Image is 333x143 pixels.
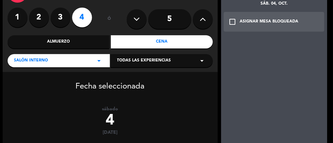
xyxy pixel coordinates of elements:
label: 4 [72,8,92,27]
i: check_box_outline_blank [229,18,237,26]
div: sáb. 04, oct. [221,1,327,7]
span: Salón interno [14,57,48,64]
div: [DATE] [3,130,218,135]
div: Fecha seleccionada [3,72,218,93]
div: Cena [111,35,213,49]
label: 2 [29,8,49,27]
div: Almuerzo [8,35,110,49]
label: 1 [8,8,27,27]
label: 3 [51,8,71,27]
i: arrow_drop_down [198,57,206,65]
div: sábado [3,106,218,112]
div: 4 [3,112,218,130]
i: arrow_drop_down [95,57,103,65]
div: ASIGNAR MESA BLOQUEADA [240,18,299,25]
span: Todas las experiencias [117,57,171,64]
div: ó [99,8,120,31]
